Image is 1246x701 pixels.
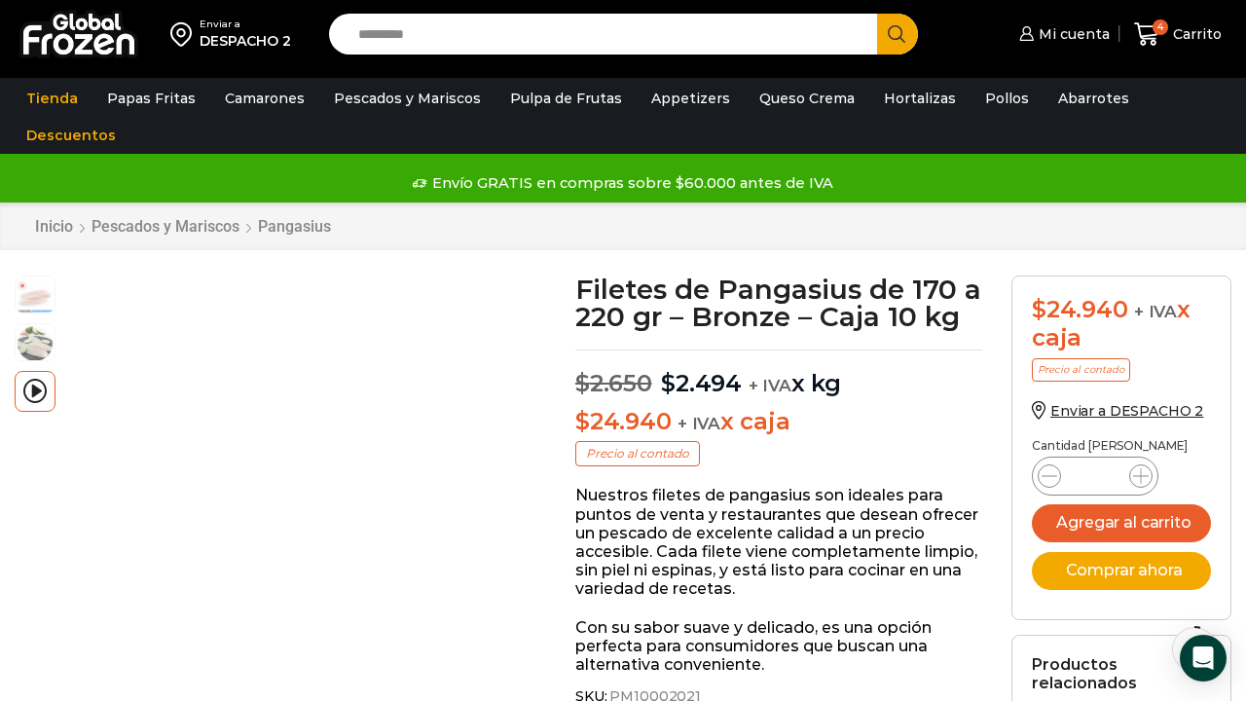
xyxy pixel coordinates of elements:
span: Mi cuenta [1034,24,1110,44]
button: Comprar ahora [1032,552,1211,590]
div: Open Intercom Messenger [1180,635,1227,682]
a: Tienda [17,80,88,117]
bdi: 24.940 [1032,295,1127,323]
img: address-field-icon.svg [170,18,200,51]
a: Mi cuenta [1014,15,1110,54]
span: 4 [1153,19,1168,35]
button: Agregar al carrito [1032,504,1211,542]
input: Product quantity [1077,462,1114,490]
a: Queso Crema [750,80,864,117]
span: $ [661,369,676,397]
a: Pangasius [257,217,332,236]
a: Pollos [975,80,1039,117]
p: Precio al contado [1032,358,1130,382]
a: Pescados y Mariscos [91,217,240,236]
a: Inicio [34,217,74,236]
p: x caja [575,408,982,436]
button: Search button [877,14,918,55]
p: Precio al contado [575,441,700,466]
span: Carrito [1168,24,1222,44]
a: Pulpa de Frutas [500,80,632,117]
a: Enviar a DESPACHO 2 [1032,402,1203,420]
span: + IVA [749,376,791,395]
h2: Productos relacionados [1032,655,1211,692]
nav: Breadcrumb [34,217,332,236]
a: 4 Carrito [1129,12,1227,57]
div: x caja [1032,296,1211,352]
span: $ [575,407,590,435]
bdi: 24.940 [575,407,671,435]
span: $ [575,369,590,397]
h1: Filetes de Pangasius de 170 a 220 gr – Bronze – Caja 10 kg [575,276,982,330]
p: x kg [575,350,982,398]
div: 3 / 3 [65,276,535,649]
bdi: 2.650 [575,369,652,397]
p: Con su sabor suave y delicado, es una opción perfecta para consumidores que buscan una alternativ... [575,618,982,675]
a: Camarones [215,80,314,117]
span: $ [1032,295,1046,323]
span: + IVA [1134,302,1177,321]
a: Pescados y Mariscos [324,80,491,117]
iframe: Filetes de Pangasius - Bronze [65,276,535,643]
span: Enviar a DESPACHO 2 [1050,402,1203,420]
div: DESPACHO 2 [200,31,291,51]
p: Cantidad [PERSON_NAME] [1032,439,1211,453]
bdi: 2.494 [661,369,742,397]
span: + IVA [678,414,720,433]
a: Abarrotes [1048,80,1139,117]
div: Enviar a [200,18,291,31]
a: Appetizers [641,80,740,117]
p: Nuestros filetes de pangasius son ideales para puntos de venta y restaurantes que desean ofrecer ... [575,486,982,598]
a: Papas Fritas [97,80,205,117]
a: Descuentos [17,117,126,154]
a: Hortalizas [874,80,966,117]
